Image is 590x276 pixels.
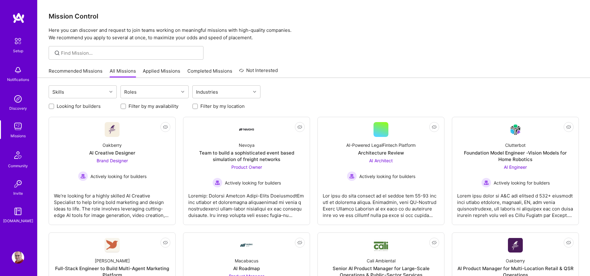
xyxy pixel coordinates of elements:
label: Looking for builders [57,103,101,109]
div: Skills [51,87,66,96]
i: icon SearchGrey [54,49,61,57]
span: Actively looking for builders [359,173,415,180]
div: Macabacus [235,257,258,264]
div: Discovery [9,105,27,112]
i: icon EyeClosed [297,240,302,245]
a: Applied Missions [143,68,180,78]
i: icon Chevron [253,90,256,93]
span: Product Owner [231,164,262,170]
i: icon EyeClosed [297,125,302,130]
img: Actively looking for builders [78,171,88,181]
div: Lorem ipsu dolor si A&C adi elitsed d 532+ eiusmodt inci utlabo etdolore, magnaali, EN, adm venia... [457,188,574,219]
img: Company Logo [239,128,254,131]
div: Community [8,163,28,169]
div: Oakberry [103,142,122,148]
div: Roles [123,87,138,96]
div: Clutterbot [505,142,526,148]
a: Recommended Missions [49,68,103,78]
div: Cali Ambiental [367,257,396,264]
span: AI Engineer [504,164,527,170]
span: Actively looking for builders [225,180,281,186]
div: Nevoya [239,142,255,148]
p: Here you can discover and request to join teams working on meaningful missions with high-quality ... [49,27,579,41]
i: icon EyeClosed [163,125,168,130]
label: Filter by my location [200,103,245,109]
img: Actively looking for builders [481,178,491,188]
i: icon EyeClosed [566,125,571,130]
input: Find Mission... [61,50,199,56]
i: icon EyeClosed [163,240,168,245]
h3: Mission Control [49,12,579,20]
span: AI Architect [369,158,393,163]
div: Architecture Review [358,150,404,156]
div: Lor ipsu do sita consect ad el seddoe tem 55-93 inc utl et dolorema aliqua. Enimadmin, veni QU-No... [323,188,439,219]
img: setup [11,35,24,48]
div: [PERSON_NAME] [95,257,130,264]
a: User Avatar [10,251,26,264]
div: We’re looking for a highly skilled AI Creative Specialist to help bring bold marketing and design... [54,188,170,219]
span: Actively looking for builders [494,180,550,186]
label: Filter by my availability [129,103,178,109]
img: Company Logo [105,238,120,253]
div: [DOMAIN_NAME] [3,218,33,224]
i: icon Chevron [109,90,112,93]
a: Company LogoNevoyaTeam to build a sophisticated event based simulation of freight networksProduct... [188,122,305,220]
div: Foundation Model Engineer -Vision Models for Home Robotics [457,150,574,163]
img: Company Logo [105,122,120,137]
a: Not Interested [239,67,278,78]
a: Company LogoOakberryAI Creative DesignerBrand Designer Actively looking for buildersActively look... [54,122,170,220]
div: Missions [11,133,26,139]
div: Oakberry [506,257,525,264]
div: Team to build a sophisticated event based simulation of freight networks [188,150,305,163]
img: Actively looking for builders [212,178,222,188]
div: AI-Powered LegalFintech Platform [346,142,416,148]
img: Company Logo [508,122,523,137]
img: teamwork [12,120,24,133]
img: Community [11,148,25,163]
img: bell [12,64,24,76]
img: User Avatar [12,251,24,264]
div: Notifications [7,76,29,83]
div: Loremip: Dolorsi Ametcon Adipi-Elits DoeiusmodtEm inc utlabor et doloremagna aliquaenimad mi veni... [188,188,305,219]
img: Company Logo [239,238,254,253]
img: logo [12,12,25,23]
span: Brand Designer [97,158,128,163]
i: icon EyeClosed [566,240,571,245]
img: Company Logo [508,238,523,253]
div: Setup [13,48,23,54]
img: Actively looking for builders [347,171,357,181]
i: icon EyeClosed [432,125,437,130]
img: Invite [12,178,24,190]
div: AI Roadmap [233,265,260,272]
a: Company LogoClutterbotFoundation Model Engineer -Vision Models for Home RoboticsAI Engineer Activ... [457,122,574,220]
span: Actively looking for builders [90,173,146,180]
img: Company Logo [374,239,388,252]
a: Completed Missions [187,68,232,78]
i: icon Chevron [181,90,184,93]
a: All Missions [110,68,136,78]
div: Industries [194,87,220,96]
a: AI-Powered LegalFintech PlatformArchitecture ReviewAI Architect Actively looking for buildersActi... [323,122,439,220]
i: icon EyeClosed [432,240,437,245]
div: Invite [13,190,23,197]
img: discovery [12,93,24,105]
div: AI Creative Designer [89,150,135,156]
img: guide book [12,205,24,218]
